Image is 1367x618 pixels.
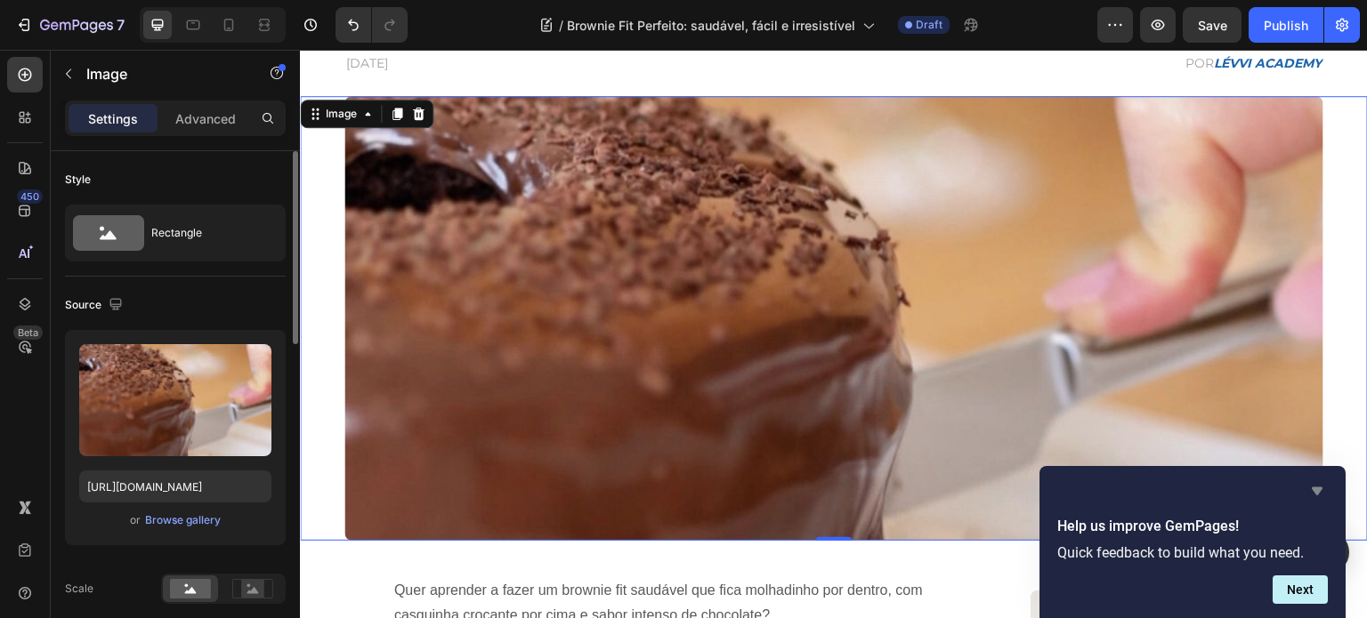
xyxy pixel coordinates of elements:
[1273,575,1328,604] button: Next question
[1264,16,1308,35] div: Publish
[745,538,962,597] h2: O 1º Leite condensado em pó do [GEOGRAPHIC_DATA]
[145,512,221,528] div: Browse gallery
[1249,7,1323,43] button: Publish
[13,325,43,340] div: Beta
[567,16,855,35] span: Brownie Fit Perfeito: saudável, fácil e irresistível
[65,172,91,188] div: Style
[130,510,141,531] span: or
[7,7,133,43] button: 7
[1057,480,1328,604] div: Help us improve GemPages!
[17,189,43,204] div: 450
[300,50,1367,618] iframe: Design area
[1057,544,1328,561] p: Quick feedback to build what you need.
[559,16,563,35] span: /
[151,213,260,253] div: Rectangle
[1057,516,1328,537] h2: Help us improve GemPages!
[1198,18,1227,33] span: Save
[79,344,271,456] img: preview-image
[916,17,942,33] span: Draft
[86,63,238,84] p: Image
[88,109,138,128] p: Settings
[144,511,222,529] button: Browse gallery
[65,293,126,317] div: Source
[336,7,408,43] div: Undo/Redo
[117,14,125,36] p: 7
[1306,480,1328,502] button: Hide survey
[175,109,236,128] p: Advanced
[65,581,93,597] div: Scale
[1183,7,1242,43] button: Save
[79,470,271,502] input: https://example.com/image.jpg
